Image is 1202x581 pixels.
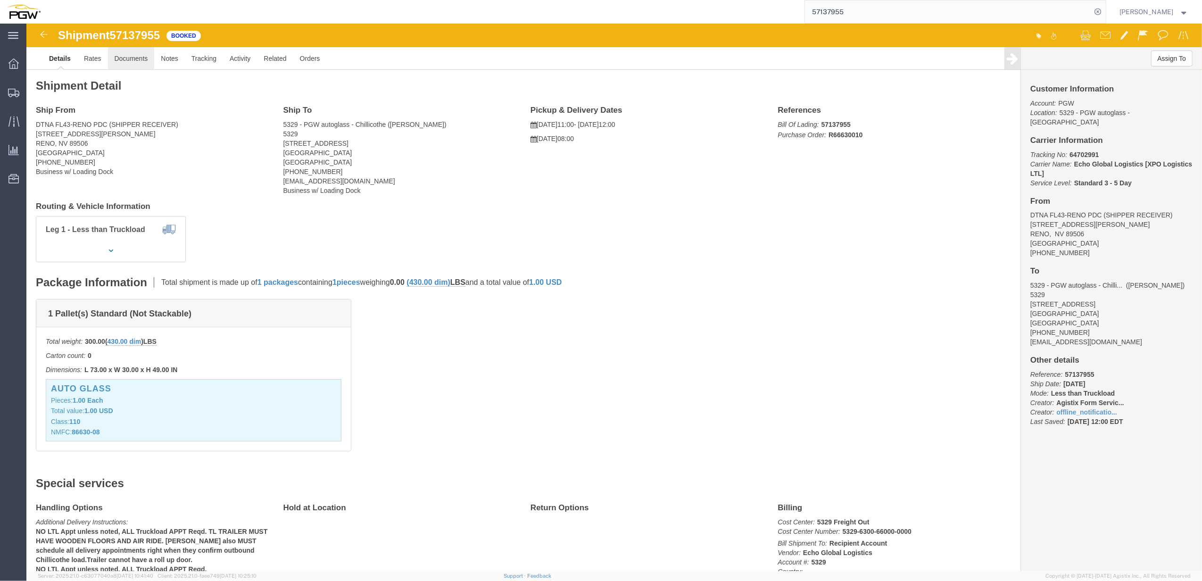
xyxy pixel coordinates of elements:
[1120,7,1174,17] span: Misty McDonald
[26,24,1202,571] iframe: FS Legacy Container
[1045,572,1191,580] span: Copyright © [DATE]-[DATE] Agistix Inc., All Rights Reserved
[527,573,551,579] a: Feedback
[805,0,1092,23] input: Search for shipment number, reference number
[38,573,153,579] span: Server: 2025.21.0-c63077040a8
[504,573,527,579] a: Support
[1119,6,1189,17] button: [PERSON_NAME]
[158,573,257,579] span: Client: 2025.21.0-faee749
[116,573,153,579] span: [DATE] 10:41:40
[7,5,41,19] img: logo
[220,573,257,579] span: [DATE] 10:25:10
